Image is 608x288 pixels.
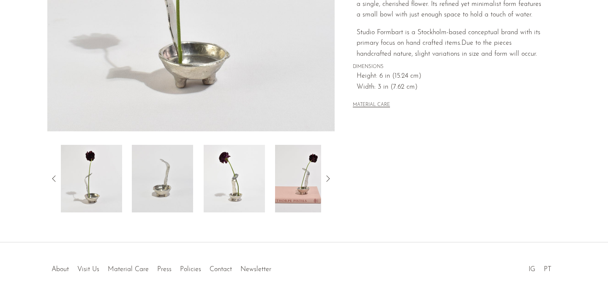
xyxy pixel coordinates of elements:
span: Width: 3 in (7.62 cm) [357,82,543,93]
a: PT [544,266,551,273]
a: Policies [180,266,201,273]
ul: Quick links [47,259,275,275]
a: Material Care [108,266,149,273]
ul: Social Medias [524,259,556,275]
img: Favorite Vase [275,145,336,212]
span: DIMENSIONS [353,63,543,71]
img: Favorite Vase [132,145,193,212]
a: Press [157,266,172,273]
span: Studio Formbart is a Stockholm-based conceptual brand with its primary focus on hand crafted items. [357,29,540,47]
button: MATERIAL CARE [353,102,390,109]
a: Contact [210,266,232,273]
a: About [52,266,69,273]
span: Height: 6 in (15.24 cm) [357,71,543,82]
a: Visit Us [77,266,99,273]
img: Favorite Vase [204,145,265,212]
p: Due to the pieces handcrafted nature, slight variations in size and form will occur. [357,27,543,60]
img: Favorite Vase [61,145,122,212]
a: IG [529,266,535,273]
